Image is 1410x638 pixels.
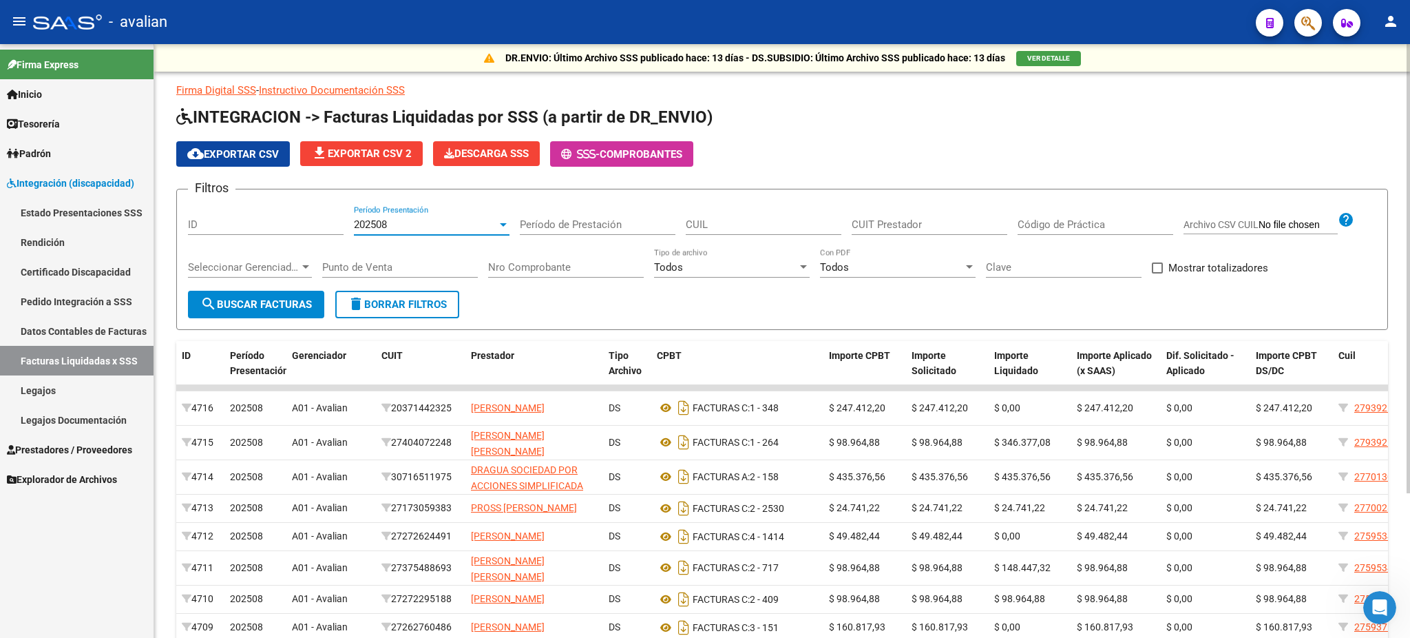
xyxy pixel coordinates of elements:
[176,107,713,127] span: INTEGRACION -> Facturas Liquidadas por SSS (a partir de DR_ENVIO)
[182,400,219,416] div: 4716
[994,471,1051,482] span: $ 435.376,56
[188,178,235,198] h3: Filtros
[230,531,263,542] span: 202508
[182,619,219,635] div: 4709
[654,261,683,274] span: Todos
[609,402,620,413] span: DS
[693,471,750,482] span: FACTURAS A:
[693,594,750,605] span: FACTURAS C:
[609,502,620,513] span: DS
[1382,13,1399,30] mat-icon: person
[693,622,750,633] span: FACTURAS C:
[829,562,880,573] span: $ 98.964,88
[1256,531,1307,542] span: $ 49.482,44
[381,591,460,607] div: 27272295188
[7,116,60,132] span: Tesorería
[176,83,1388,98] p: -
[912,471,968,482] span: $ 435.376,56
[609,471,620,482] span: DS
[381,619,460,635] div: 27262760486
[693,503,750,514] span: FACTURAS C:
[187,148,279,161] span: Exportar CSV
[230,562,263,573] span: 202508
[1256,593,1307,604] span: $ 98.964,88
[182,350,191,361] span: ID
[994,593,1045,604] span: $ 98.964,88
[188,291,324,318] button: Buscar Facturas
[182,469,219,485] div: 4714
[609,621,620,632] span: DS
[912,502,962,513] span: $ 24.741,22
[657,557,818,579] div: 2 - 717
[7,442,132,457] span: Prestadores / Proveedores
[348,298,447,311] span: Borrar Filtros
[994,402,1020,413] span: $ 0,00
[471,350,514,361] span: Prestador
[912,621,968,632] span: $ 160.817,93
[912,350,956,377] span: Importe Solicitado
[1166,562,1192,573] span: $ 0,00
[657,466,818,488] div: 2 - 158
[675,588,693,610] i: Descargar documento
[657,431,818,453] div: 1 - 264
[912,437,962,448] span: $ 98.964,88
[1077,402,1133,413] span: $ 247.412,20
[505,50,1005,65] p: DR.ENVIO: Último Archivo SSS publicado hace: 13 días - DS.SUBSIDIO: Último Archivo SSS publicado ...
[176,341,224,402] datatable-header-cell: ID
[657,588,818,610] div: 2 - 409
[292,350,346,361] span: Gerenciador
[176,141,290,167] button: Exportar CSV
[230,502,263,513] span: 202508
[1166,621,1192,632] span: $ 0,00
[1077,471,1133,482] span: $ 435.376,56
[292,402,348,413] span: A01 - Avalian
[994,562,1051,573] span: $ 148.447,32
[292,502,348,513] span: A01 - Avalian
[829,437,880,448] span: $ 98.964,88
[292,621,348,632] span: A01 - Avalian
[433,141,540,166] button: Descarga SSS
[1256,502,1307,513] span: $ 24.741,22
[609,593,620,604] span: DS
[1256,562,1307,573] span: $ 98.964,88
[829,502,880,513] span: $ 24.741,22
[1256,621,1312,632] span: $ 160.817,93
[600,148,682,161] span: Comprobantes
[1077,531,1128,542] span: $ 49.482,44
[1338,350,1356,361] span: Cuil
[354,218,387,231] span: 202508
[1166,350,1234,377] span: Dif. Solicitado - Aplicado
[176,84,256,96] a: Firma Digital SSS
[1256,437,1307,448] span: $ 98.964,88
[292,562,348,573] span: A01 - Avalian
[820,261,849,274] span: Todos
[693,562,750,573] span: FACTURAS C:
[381,400,460,416] div: 20371442325
[603,341,651,402] datatable-header-cell: Tipo Archivo
[109,7,167,37] span: - avalian
[675,431,693,453] i: Descargar documento
[381,528,460,544] div: 27272624491
[7,472,117,487] span: Explorador de Archivos
[188,261,299,274] span: Seleccionar Gerenciador
[7,57,78,72] span: Firma Express
[550,141,693,167] button: -Comprobantes
[1071,341,1161,402] datatable-header-cell: Importe Aplicado (x SAAS)
[230,402,263,413] span: 202508
[7,176,134,191] span: Integración (discapacidad)
[187,145,204,162] mat-icon: cloud_download
[230,621,263,632] span: 202508
[292,471,348,482] span: A01 - Avalian
[906,341,989,402] datatable-header-cell: Importe Solicitado
[182,560,219,576] div: 4711
[994,531,1020,542] span: $ 0,00
[433,141,540,167] app-download-masive: Descarga masiva de comprobantes (adjuntos)
[444,147,529,160] span: Descarga SSS
[675,557,693,579] i: Descargar documento
[224,341,286,402] datatable-header-cell: Período Presentación
[829,593,880,604] span: $ 98.964,88
[311,147,412,160] span: Exportar CSV 2
[471,402,545,413] span: [PERSON_NAME]
[230,471,263,482] span: 202508
[1256,471,1312,482] span: $ 435.376,56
